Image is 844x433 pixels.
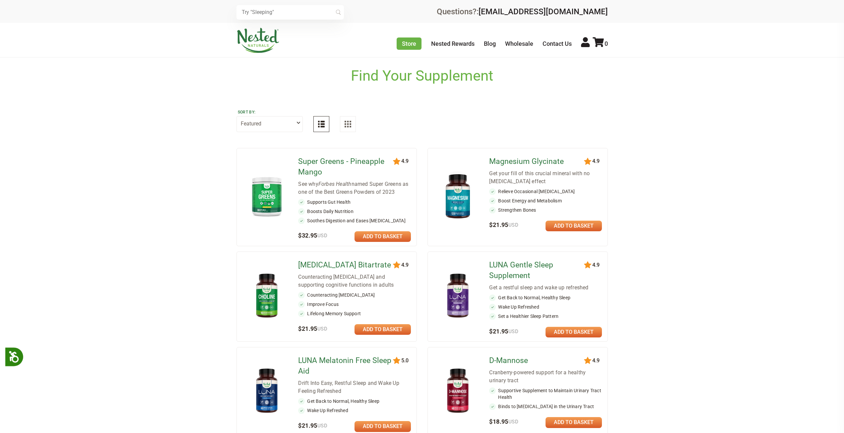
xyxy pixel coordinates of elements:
span: $21.95 [489,328,518,335]
span: $21.95 [298,325,327,332]
li: Improve Focus [298,301,411,308]
div: Drift Into Easy, Restful Sleep and Wake Up Feeling Refreshed [298,379,411,395]
li: Supports Gut Health [298,199,411,205]
a: [MEDICAL_DATA] Bitartrate [298,260,394,270]
a: LUNA Gentle Sleep Supplement [489,260,585,281]
div: See why named Super Greens as one of the Best Greens Powders of 2023 [298,180,411,196]
div: Counteracting [MEDICAL_DATA] and supporting cognitive functions in adults [298,273,411,289]
span: USD [317,326,327,332]
li: Relieve Occasional [MEDICAL_DATA] [489,188,602,195]
img: Nested Naturals [236,28,280,53]
img: Super Greens - Pineapple Mango [247,174,286,219]
a: Nested Rewards [431,40,475,47]
span: $21.95 [298,422,327,429]
label: Sort by: [238,109,301,115]
li: Wake Up Refreshed [298,407,411,414]
span: $32.95 [298,232,327,239]
li: Boosts Daily Nutrition [298,208,411,215]
div: Get your fill of this crucial mineral with no [MEDICAL_DATA] effect [489,170,602,185]
a: Wholesale [505,40,533,47]
li: Binds to [MEDICAL_DATA] in the Urinary Tract [489,403,602,410]
img: Choline Bitartrate [247,271,286,322]
img: D-Mannose [438,366,477,416]
img: LUNA Gentle Sleep Supplement [438,271,477,322]
div: Get a restful sleep and wake up refreshed [489,284,602,292]
img: List [318,121,325,127]
span: $21.95 [489,221,518,228]
li: Set a Healthier Sleep Pattern [489,313,602,320]
img: LUNA Melatonin Free Sleep Aid [247,366,286,416]
a: 0 [593,40,608,47]
a: Magnesium Glycinate [489,156,585,167]
span: $18.95 [489,418,518,425]
a: Super Greens - Pineapple Mango [298,156,394,178]
li: Lifelong Memory Support [298,310,411,317]
img: Magnesium Glycinate [438,171,477,222]
input: Try "Sleeping" [236,5,344,20]
a: Contact Us [543,40,572,47]
li: Wake Up Refreshed [489,304,602,310]
li: Supportive Supplement to Maintain Urinary Tract Health [489,387,602,400]
div: Questions?: [437,8,608,16]
span: USD [317,423,327,429]
span: 0 [605,40,608,47]
a: [EMAIL_ADDRESS][DOMAIN_NAME] [479,7,608,16]
span: USD [508,419,518,425]
span: USD [508,328,518,334]
span: USD [317,233,327,239]
a: D-Mannose [489,355,585,366]
h1: Find Your Supplement [351,67,493,84]
a: Store [397,37,422,50]
img: Grid [345,121,351,127]
span: USD [508,222,518,228]
a: Blog [484,40,496,47]
div: Cranberry-powered support for a healthy urinary tract [489,369,602,385]
li: Get Back to Normal, Healthy Sleep [489,294,602,301]
li: Counteracting [MEDICAL_DATA] [298,292,411,298]
li: Get Back to Normal, Healthy Sleep [298,398,411,404]
li: Boost Energy and Metabolism [489,197,602,204]
em: Forbes Health [318,181,352,187]
li: Strengthen Bones [489,207,602,213]
a: LUNA Melatonin Free Sleep Aid [298,355,394,377]
li: Soothes Digestion and Eases [MEDICAL_DATA] [298,217,411,224]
